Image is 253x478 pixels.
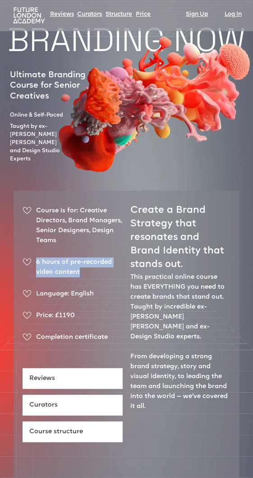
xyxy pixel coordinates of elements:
a: Curators [78,8,102,21]
a: Log In [225,8,242,21]
div: Completion certificate [23,333,123,350]
div: Course is for: Creative Directors, Brand Managers, Senior Designers, Design Teams [23,206,123,253]
a: Sign Up [186,8,208,21]
p: This practical online course has EVERYTHING you need to create brands that stand out. Taught by i... [131,272,231,412]
h2: Create a Brand Strategy that resonates and Brand Identity that stands out. [131,197,231,271]
p: Ultimate Branding Course for Senior Creatives [10,70,86,102]
a: Structure [106,8,133,21]
div: Language: English [23,289,123,306]
a: Course structure [23,422,123,442]
a: Reviews [50,8,74,21]
div: Price: £1190 [23,311,123,328]
a: Price [136,8,151,21]
a: Curators [23,395,123,416]
div: 6 hours of pre-recorded video content [23,258,123,285]
a: Reviews [23,368,123,389]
